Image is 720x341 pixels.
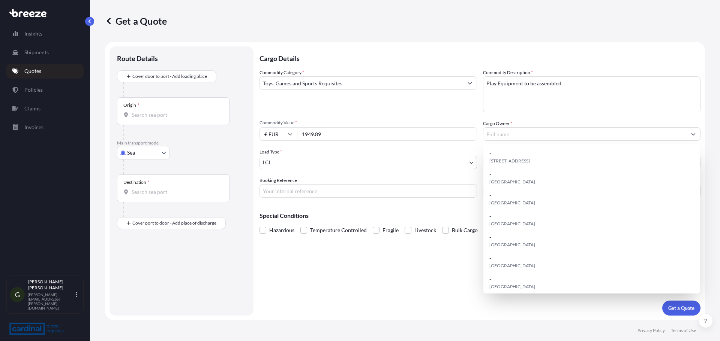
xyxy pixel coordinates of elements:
[6,120,84,135] a: Invoices
[489,192,491,199] span: -
[263,159,271,166] span: LCL
[15,291,20,298] span: G
[117,217,226,229] button: Cover port to door - Add place of discharge
[382,225,399,236] span: Fragile
[489,171,491,178] span: -
[489,220,535,228] span: [GEOGRAPHIC_DATA]
[489,150,491,157] span: -
[6,82,84,97] a: Policies
[452,225,478,236] span: Bulk Cargo
[489,262,535,270] span: [GEOGRAPHIC_DATA]
[483,177,507,184] label: Vessel Name
[259,46,700,69] p: Cargo Details
[117,70,216,82] button: Cover door to port - Add loading place
[310,225,367,236] span: Temperature Controlled
[489,275,491,283] span: -
[123,179,150,185] div: Destination
[489,283,535,290] span: [GEOGRAPHIC_DATA]
[117,140,246,146] p: Main transport mode
[269,225,294,236] span: Hazardous
[489,199,535,207] span: [GEOGRAPHIC_DATA]
[483,184,700,198] input: Enter name
[483,120,512,127] label: Cargo Owner
[483,148,700,154] span: Freight Cost
[6,45,84,60] a: Shipments
[28,292,74,310] p: [PERSON_NAME][EMAIL_ADDRESS][PERSON_NAME][DOMAIN_NAME]
[117,146,169,159] button: Select transport
[24,30,42,37] p: Insights
[132,219,216,227] span: Cover port to door - Add place of discharge
[637,328,665,334] a: Privacy Policy
[489,213,491,220] span: -
[259,148,282,156] span: Load Type
[6,101,84,116] a: Claims
[463,76,477,90] button: Show suggestions
[662,301,700,316] button: Get a Quote
[489,178,535,186] span: [GEOGRAPHIC_DATA]
[489,157,530,165] span: [STREET_ADDRESS]
[259,213,700,219] p: Special Conditions
[24,124,43,131] p: Invoices
[28,279,74,291] p: [PERSON_NAME] [PERSON_NAME]
[24,105,40,112] p: Claims
[483,127,687,141] input: Full name
[259,156,477,169] button: LCL
[414,225,436,236] span: Livestock
[9,323,64,335] img: organization-logo
[259,184,477,198] input: Your internal reference
[489,234,491,241] span: -
[24,49,49,56] p: Shipments
[489,241,535,249] span: [GEOGRAPHIC_DATA]
[132,188,220,196] input: Destination
[123,102,139,108] div: Origin
[24,86,43,94] p: Policies
[105,15,167,27] p: Get a Quote
[132,73,207,80] span: Cover door to port - Add loading place
[6,64,84,79] a: Quotes
[24,67,41,75] p: Quotes
[132,111,220,119] input: Origin
[297,127,477,141] input: Type amount
[668,304,694,312] p: Get a Quote
[6,26,84,41] a: Insights
[259,177,297,184] label: Booking Reference
[259,69,304,76] label: Commodity Category
[483,69,533,76] label: Commodity Description
[127,149,135,156] span: Sea
[260,76,463,90] input: Select a commodity type
[489,255,491,262] span: -
[117,54,158,63] p: Route Details
[687,127,700,141] button: Show suggestions
[671,328,696,334] a: Terms of Use
[259,120,477,126] span: Commodity Value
